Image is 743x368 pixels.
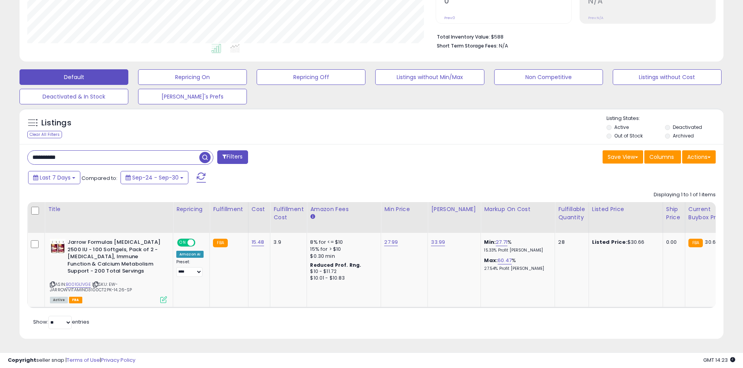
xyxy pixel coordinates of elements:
[69,297,82,303] span: FBA
[682,150,716,164] button: Actions
[176,259,204,277] div: Preset:
[705,238,719,246] span: 30.66
[8,356,36,364] strong: Copyright
[310,213,315,220] small: Amazon Fees.
[67,239,162,277] b: Jarrow Formulas [MEDICAL_DATA] 2500 IU - 100 Softgels, Pack of 2 - [MEDICAL_DATA], Immune Functio...
[375,69,484,85] button: Listings without Min/Max
[484,248,549,253] p: 15.33% Profit [PERSON_NAME]
[310,268,375,275] div: $10 - $11.72
[484,266,549,271] p: 27.54% Profit [PERSON_NAME]
[673,132,694,139] label: Archived
[213,205,245,213] div: Fulfillment
[437,32,710,41] li: $588
[310,239,375,246] div: 8% for <= $10
[82,174,117,182] span: Compared to:
[614,132,643,139] label: Out of Stock
[484,257,498,264] b: Max:
[138,89,247,104] button: [PERSON_NAME]'s Prefs
[66,281,91,288] a: B001GL1VGE
[178,239,188,246] span: ON
[481,202,555,233] th: The percentage added to the cost of goods (COGS) that forms the calculator for Min & Max prices.
[50,239,167,302] div: ASIN:
[20,69,128,85] button: Default
[310,262,361,268] b: Reduced Prof. Rng.
[444,16,455,20] small: Prev: 0
[666,239,679,246] div: 0.00
[310,275,375,282] div: $10.01 - $10.83
[28,171,80,184] button: Last 7 Days
[437,42,498,49] b: Short Term Storage Fees:
[67,356,100,364] a: Terms of Use
[20,89,128,104] button: Deactivated & In Stock
[603,150,643,164] button: Save View
[484,205,551,213] div: Markup on Cost
[310,246,375,253] div: 15% for > $10
[654,191,716,199] div: Displaying 1 to 1 of 1 items
[252,205,267,213] div: Cost
[273,239,301,246] div: 3.9
[431,238,445,246] a: 33.99
[217,150,248,164] button: Filters
[132,174,179,181] span: Sep-24 - Sep-30
[310,253,375,260] div: $0.30 min
[138,69,247,85] button: Repricing On
[613,69,722,85] button: Listings without Cost
[252,238,264,246] a: 15.48
[121,171,188,184] button: Sep-24 - Sep-30
[649,153,674,161] span: Columns
[384,205,424,213] div: Min Price
[703,356,735,364] span: 2025-10-8 14:23 GMT
[194,239,207,246] span: OFF
[41,118,71,129] h5: Listings
[592,205,660,213] div: Listed Price
[213,239,227,247] small: FBA
[558,239,582,246] div: 28
[484,257,549,271] div: %
[484,239,549,253] div: %
[40,174,71,181] span: Last 7 Days
[666,205,682,222] div: Ship Price
[273,205,303,222] div: Fulfillment Cost
[33,318,89,326] span: Show: entries
[496,238,507,246] a: 27.71
[431,205,477,213] div: [PERSON_NAME]
[27,131,62,138] div: Clear All Filters
[101,356,135,364] a: Privacy Policy
[673,124,702,130] label: Deactivated
[688,205,729,222] div: Current Buybox Price
[50,239,66,254] img: 51B7vPTQgqL._SL40_.jpg
[484,238,496,246] b: Min:
[257,69,365,85] button: Repricing Off
[176,251,204,258] div: Amazon AI
[688,239,703,247] small: FBA
[499,42,508,49] span: N/A
[588,16,603,20] small: Prev: N/A
[310,205,378,213] div: Amazon Fees
[606,115,723,122] p: Listing States:
[48,205,170,213] div: Title
[50,281,132,293] span: | SKU: EW-JARROWVITAMIND3100CT2PK-14.26-SP
[50,297,68,303] span: All listings currently available for purchase on Amazon
[498,257,512,264] a: 60.47
[592,239,657,246] div: $30.66
[558,205,585,222] div: Fulfillable Quantity
[384,238,398,246] a: 27.99
[176,205,206,213] div: Repricing
[614,124,629,130] label: Active
[644,150,681,164] button: Columns
[592,238,628,246] b: Listed Price:
[437,33,490,40] b: Total Inventory Value:
[494,69,603,85] button: Non Competitive
[8,357,135,364] div: seller snap | |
